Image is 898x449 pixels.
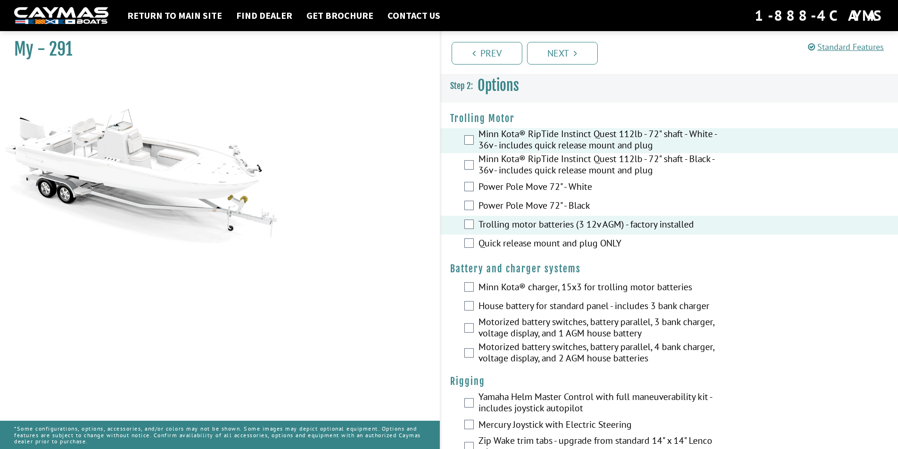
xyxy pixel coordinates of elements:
a: Contact Us [383,9,445,22]
p: *Some configurations, options, accessories, and/or colors may not be shown. Some images may depic... [14,421,426,449]
label: Minn Kota® charger, 15x3 for trolling motor batteries [478,281,730,295]
label: Power Pole Move 72" - White [478,181,730,195]
label: Motorized battery switches, battery parallel, 3 bank charger, voltage display, and 1 AGM house ba... [478,316,730,341]
a: Get Brochure [302,9,378,22]
h4: Rigging [450,376,889,387]
a: Return to main site [123,9,227,22]
label: Minn Kota® RipTide Instinct Quest 112lb - 72" shaft - Black - 36v - includes quick release mount ... [478,153,730,178]
h4: Trolling Motor [450,113,889,124]
a: Find Dealer [231,9,297,22]
label: Motorized battery switches, battery parallel, 4 bank charger, voltage display, and 2 AGM house ba... [478,341,730,366]
label: House battery for standard panel - includes 3 bank charger [478,300,730,314]
label: Quick release mount and plug ONLY [478,237,730,251]
label: Power Pole Move 72" - Black [478,200,730,213]
a: Prev [452,42,522,65]
label: Trolling motor batteries (3 12v AGM) - factory installed [478,219,730,232]
label: Mercury Joystick with Electric Steering [478,419,730,433]
a: Standard Features [808,41,884,52]
h1: My - 291 [14,39,416,60]
label: Yamaha Helm Master Control with full maneuverability kit - includes joystick autopilot [478,391,730,416]
a: Next [527,42,598,65]
h4: Battery and charger systems [450,263,889,275]
div: 1-888-4CAYMAS [755,5,884,26]
img: white-logo-c9c8dbefe5ff5ceceb0f0178aa75bf4bb51f6bca0971e226c86eb53dfe498488.png [14,7,108,24]
label: Minn Kota® RipTide Instinct Quest 112lb - 72" shaft - White - 36v - includes quick release mount ... [478,128,730,153]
